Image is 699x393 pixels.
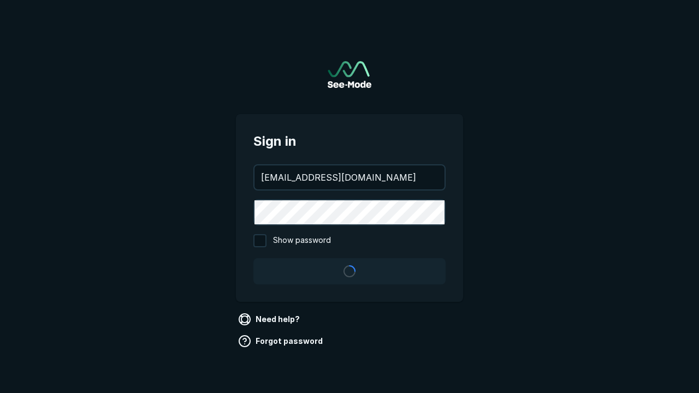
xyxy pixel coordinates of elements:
input: your@email.com [254,165,445,189]
a: Forgot password [236,332,327,350]
a: Need help? [236,311,304,328]
a: Go to sign in [328,61,371,88]
span: Sign in [253,132,446,151]
span: Show password [273,234,331,247]
img: See-Mode Logo [328,61,371,88]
